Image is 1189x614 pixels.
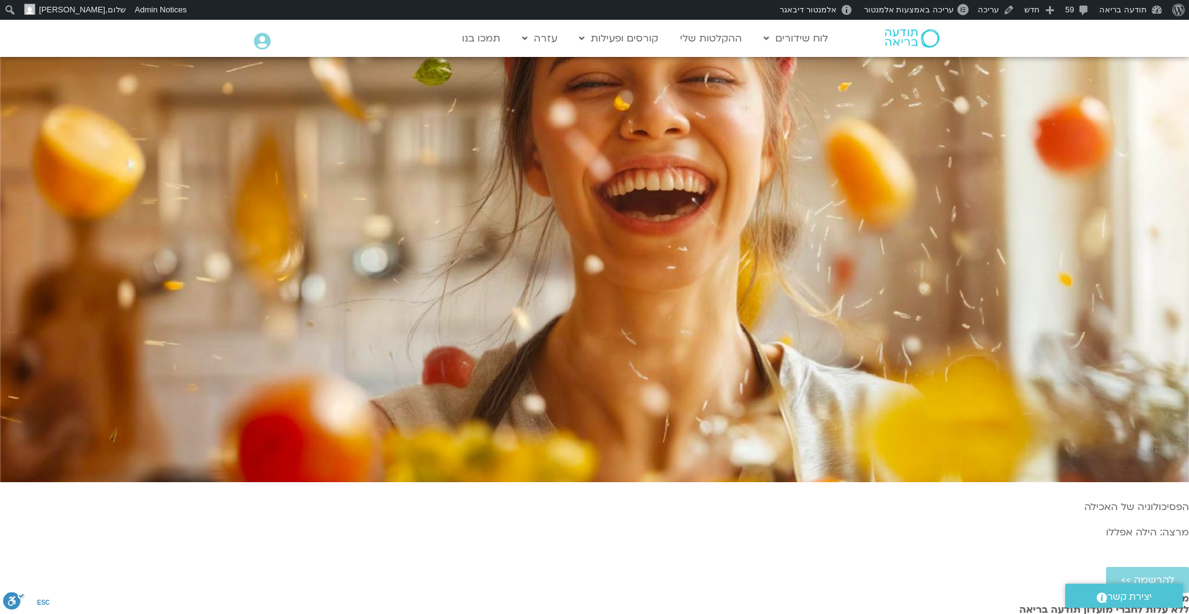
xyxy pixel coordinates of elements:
span: יצירת קשר [1107,589,1152,605]
span: [PERSON_NAME] [39,5,105,14]
span: להרשמה >> [1121,574,1174,586]
a: לוח שידורים [757,27,834,50]
a: תמכו בנו [456,27,507,50]
img: תודעה בריאה [885,29,939,48]
a: יצירת קשר [1065,584,1183,608]
a: קורסים ופעילות [573,27,664,50]
a: להרשמה >> [1106,567,1189,593]
a: עזרה [516,27,564,50]
span: עריכה באמצעות אלמנטור [864,5,954,14]
a: ההקלטות שלי [674,27,748,50]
